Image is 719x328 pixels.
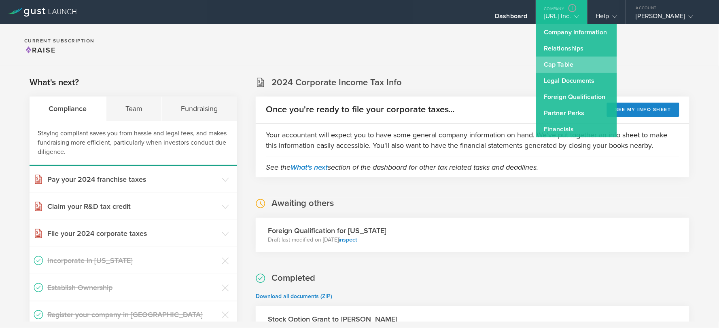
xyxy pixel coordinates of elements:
h2: Once you're ready to file your corporate taxes... [266,104,455,116]
h2: Awaiting others [271,198,334,209]
button: See my info sheet [607,103,679,117]
p: 4 documents [629,321,664,326]
h2: 2024 Corporate Income Tax Info [271,77,402,88]
div: Team [106,97,162,121]
div: Fundraising [162,97,237,121]
h3: Incorporate in [US_STATE] [47,255,218,266]
h2: Current Subscription [24,38,95,43]
iframe: Chat Widget [679,289,719,328]
div: Staying compliant saves you from hassle and legal fees, and makes fundraising more efficient, par... [30,121,237,166]
a: What's next [291,163,328,172]
div: [URL] Inc. [544,12,579,24]
div: Dashboard [495,12,528,24]
h3: File your 2024 corporate taxes [47,228,218,239]
span: Raise [24,46,56,55]
a: Download all documents (ZIP) [256,293,332,300]
div: Compliance [30,97,106,121]
div: [PERSON_NAME] [636,12,705,24]
a: inspect [339,236,357,243]
p: Draft last modified on [DATE] [268,236,386,244]
h2: Completed [271,272,315,284]
h3: Pay your 2024 franchise taxes [47,174,218,185]
h3: Establish Ownership [47,282,218,293]
h2: What's next? [30,77,79,88]
div: Help [596,12,617,24]
em: See the section of the dashboard for other tax related tasks and deadlines. [266,163,539,172]
p: Your accountant will expect you to have some general company information on hand. We've put toget... [266,130,679,151]
h3: Stock Option Grant to [PERSON_NAME] [268,314,397,324]
h3: Register your company in [GEOGRAPHIC_DATA] [47,309,218,320]
h3: Foreign Qualification for [US_STATE] [268,225,386,236]
h3: Claim your R&D tax credit [47,201,218,212]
